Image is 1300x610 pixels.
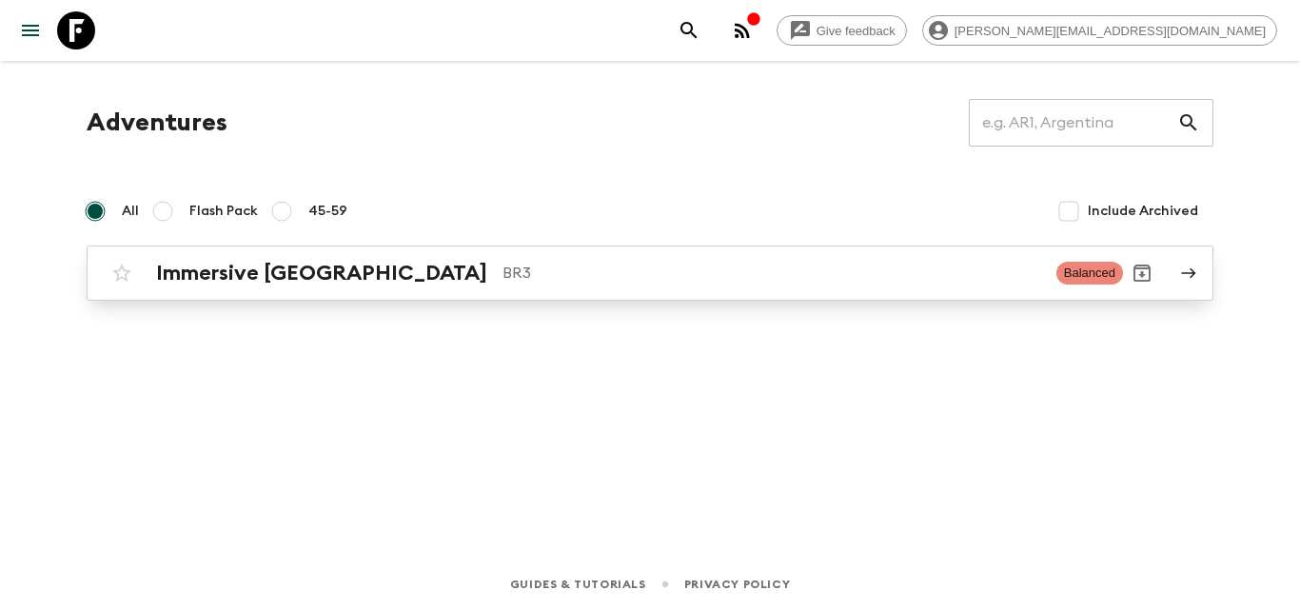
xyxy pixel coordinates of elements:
a: Guides & Tutorials [510,574,646,595]
h2: Immersive [GEOGRAPHIC_DATA] [156,261,487,285]
span: All [122,202,139,221]
span: [PERSON_NAME][EMAIL_ADDRESS][DOMAIN_NAME] [944,24,1276,38]
span: Give feedback [806,24,906,38]
span: Flash Pack [189,202,258,221]
div: [PERSON_NAME][EMAIL_ADDRESS][DOMAIN_NAME] [922,15,1277,46]
button: menu [11,11,49,49]
span: Include Archived [1088,202,1198,221]
a: Privacy Policy [684,574,790,595]
button: search adventures [670,11,708,49]
p: BR3 [502,262,1041,285]
button: Archive [1123,254,1161,292]
span: Balanced [1056,262,1123,285]
a: Immersive [GEOGRAPHIC_DATA]BR3BalancedArchive [87,246,1213,301]
h1: Adventures [87,104,227,142]
input: e.g. AR1, Argentina [969,96,1177,149]
span: 45-59 [308,202,347,221]
a: Give feedback [777,15,907,46]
